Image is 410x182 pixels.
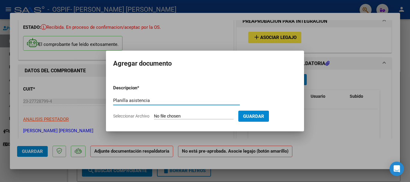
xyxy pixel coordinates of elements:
[113,58,297,69] h2: Agregar documento
[113,114,149,118] span: Seleccionar Archivo
[243,114,264,119] span: Guardar
[238,111,269,122] button: Guardar
[390,162,404,176] div: Open Intercom Messenger
[113,85,168,91] p: Descripcion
